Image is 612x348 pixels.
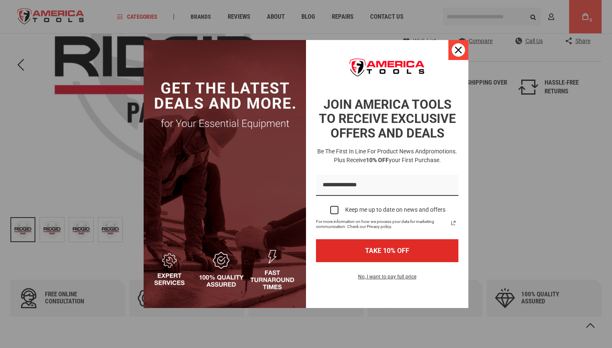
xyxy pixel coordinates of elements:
h3: Be the first in line for product news and [314,147,460,165]
svg: link icon [448,218,458,228]
button: No, I want to pay full price [351,272,423,286]
div: Keep me up to date on news and offers [345,206,445,213]
button: Close [448,40,468,60]
strong: JOIN AMERICA TOOLS TO RECEIVE EXCLUSIVE OFFERS AND DEALS [319,97,456,140]
a: Read our Privacy Policy [448,218,458,228]
button: TAKE 10% OFF [316,239,458,262]
svg: close icon [455,47,462,53]
input: Email field [316,175,458,196]
span: For more information on how we process your data for marketing communication. Check our Privacy p... [316,219,448,229]
iframe: LiveChat chat widget [449,50,612,348]
strong: 10% OFF [366,157,389,163]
